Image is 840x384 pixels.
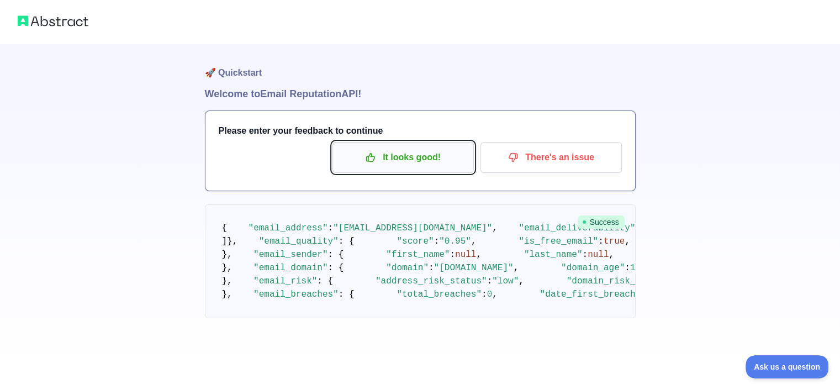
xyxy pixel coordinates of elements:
span: : [429,263,434,273]
span: "email_breaches" [253,290,339,299]
span: , [514,263,519,273]
span: "domain_age" [561,263,625,273]
span: , [492,223,498,233]
span: "[EMAIL_ADDRESS][DOMAIN_NAME]" [333,223,492,233]
span: : [450,250,455,260]
h1: 🚀 Quickstart [205,44,636,86]
span: : { [339,236,355,246]
span: "email_sender" [253,250,327,260]
span: "email_domain" [253,263,327,273]
span: "last_name" [524,250,583,260]
span: null [588,250,609,260]
span: "is_free_email" [519,236,598,246]
span: , [476,250,482,260]
span: , [625,236,630,246]
span: "email_risk" [253,276,317,286]
h3: Please enter your feedback to continue [219,124,622,138]
span: "first_name" [386,250,450,260]
p: There's an issue [489,148,614,167]
span: { [222,223,228,233]
button: It looks good! [332,142,474,173]
span: null [455,250,476,260]
span: : [625,263,630,273]
span: "[DOMAIN_NAME]" [434,263,514,273]
iframe: Toggle Customer Support [746,355,829,378]
button: There's an issue [480,142,622,173]
span: "email_deliverability" [519,223,635,233]
span: , [492,290,498,299]
span: : [598,236,604,246]
img: Abstract logo [18,13,88,29]
span: 11002 [630,263,657,273]
span: "address_risk_status" [376,276,487,286]
span: , [609,250,614,260]
span: "domain" [386,263,429,273]
span: "total_breaches" [397,290,482,299]
p: It looks good! [341,148,466,167]
span: true [604,236,625,246]
span: "email_quality" [259,236,339,246]
span: , [519,276,524,286]
span: : [434,236,440,246]
span: "score" [397,236,434,246]
span: : [582,250,588,260]
span: : { [328,250,344,260]
span: "low" [492,276,519,286]
span: "email_address" [249,223,328,233]
span: : [328,223,334,233]
span: "0.95" [439,236,471,246]
span: 0 [487,290,493,299]
span: : { [328,263,344,273]
h1: Welcome to Email Reputation API! [205,86,636,102]
span: : [482,290,487,299]
span: : { [339,290,355,299]
span: Success [578,215,625,229]
span: , [471,236,477,246]
span: : { [317,276,333,286]
span: "domain_risk_status" [567,276,673,286]
span: : [487,276,493,286]
span: "date_first_breached" [540,290,652,299]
